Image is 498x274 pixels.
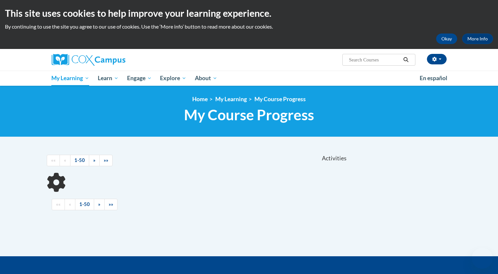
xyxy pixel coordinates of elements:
[52,54,125,66] img: Cox Campus
[64,157,66,163] span: «
[415,71,452,85] a: En español
[52,199,65,210] a: Begining
[98,74,118,82] span: Learn
[75,199,94,210] a: 1-50
[348,56,401,64] input: Search Courses
[47,155,60,166] a: Begining
[436,34,457,44] button: Okay
[472,248,493,269] iframe: Button to launch messaging window
[191,71,222,86] a: About
[42,71,457,86] div: Main menu
[52,54,177,66] a: Cox Campus
[93,157,95,163] span: »
[70,155,89,166] a: 1-50
[99,155,113,166] a: End
[56,201,61,207] span: ««
[104,199,118,210] a: End
[89,155,100,166] a: Next
[98,201,100,207] span: »
[462,34,493,44] a: More Info
[127,74,152,82] span: Engage
[156,71,191,86] a: Explore
[401,56,411,64] button: Search
[254,96,306,103] a: My Course Progress
[104,157,108,163] span: »»
[5,7,493,20] h2: This site uses cookies to help improve your learning experience.
[215,96,247,103] a: My Learning
[65,199,75,210] a: Previous
[123,71,156,86] a: Engage
[160,74,186,82] span: Explore
[60,155,70,166] a: Previous
[51,74,89,82] span: My Learning
[47,71,94,86] a: My Learning
[192,96,208,103] a: Home
[93,71,123,86] a: Learn
[427,54,447,64] button: Account Settings
[195,74,217,82] span: About
[109,201,113,207] span: »»
[420,75,447,81] span: En español
[51,157,56,163] span: ««
[5,23,493,30] p: By continuing to use the site you agree to our use of cookies. Use the ‘More info’ button to read...
[94,199,105,210] a: Next
[184,106,314,124] span: My Course Progress
[322,155,347,162] span: Activities
[69,201,71,207] span: «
